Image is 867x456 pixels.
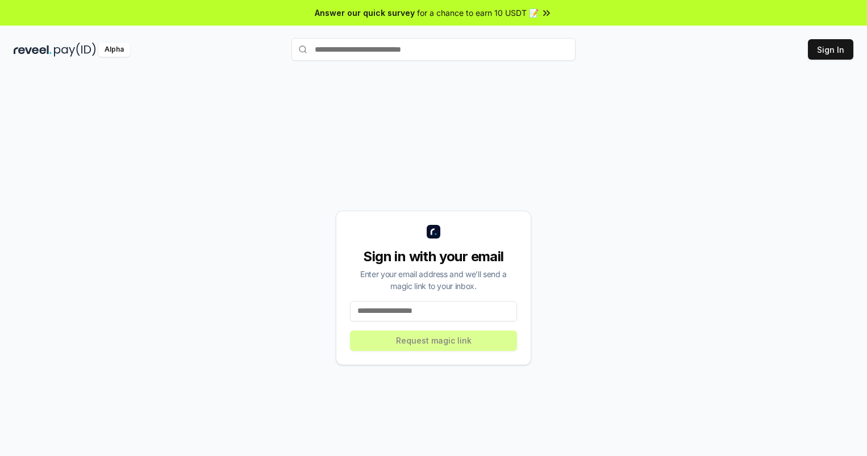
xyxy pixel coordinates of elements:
div: Enter your email address and we’ll send a magic link to your inbox. [350,268,517,292]
div: Sign in with your email [350,248,517,266]
img: reveel_dark [14,43,52,57]
div: Alpha [98,43,130,57]
img: logo_small [427,225,440,239]
img: pay_id [54,43,96,57]
span: for a chance to earn 10 USDT 📝 [417,7,539,19]
span: Answer our quick survey [315,7,415,19]
button: Sign In [808,39,853,60]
